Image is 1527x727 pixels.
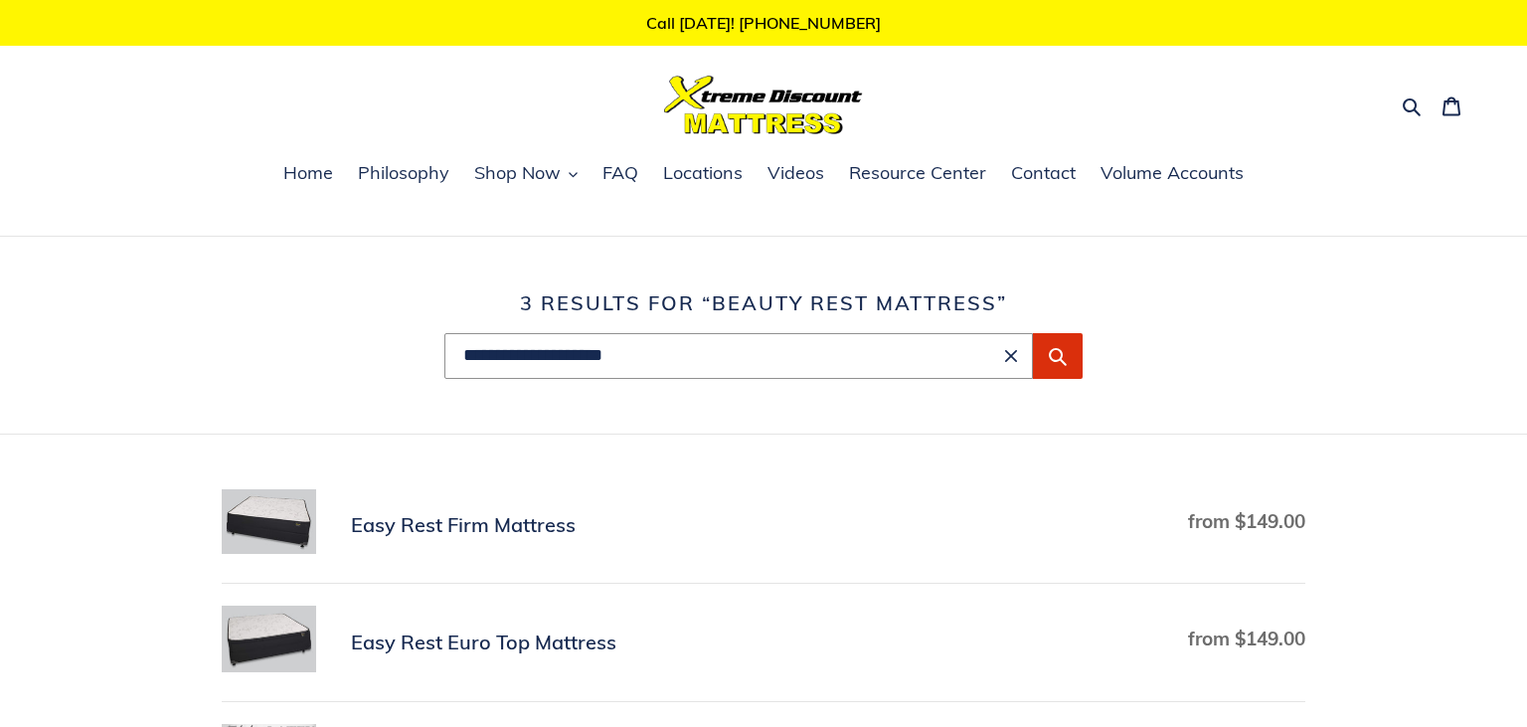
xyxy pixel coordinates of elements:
[1091,159,1254,189] a: Volume Accounts
[222,606,1305,680] a: Easy Rest Euro Top Mattress
[663,161,743,185] span: Locations
[283,161,333,185] span: Home
[474,161,561,185] span: Shop Now
[758,159,834,189] a: Videos
[767,161,824,185] span: Videos
[1011,161,1076,185] span: Contact
[664,76,863,134] img: Xtreme Discount Mattress
[849,161,986,185] span: Resource Center
[222,489,1305,561] a: Easy Rest Firm Mattress
[1033,333,1083,379] button: Submit
[273,159,343,189] a: Home
[602,161,638,185] span: FAQ
[348,159,459,189] a: Philosophy
[464,159,588,189] button: Shop Now
[839,159,996,189] a: Resource Center
[444,333,1033,379] input: Search
[593,159,648,189] a: FAQ
[222,291,1305,315] h1: 3 results for “Beauty rest mattress”
[1001,159,1086,189] a: Contact
[653,159,753,189] a: Locations
[358,161,449,185] span: Philosophy
[999,344,1023,368] button: Clear search term
[1101,161,1244,185] span: Volume Accounts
